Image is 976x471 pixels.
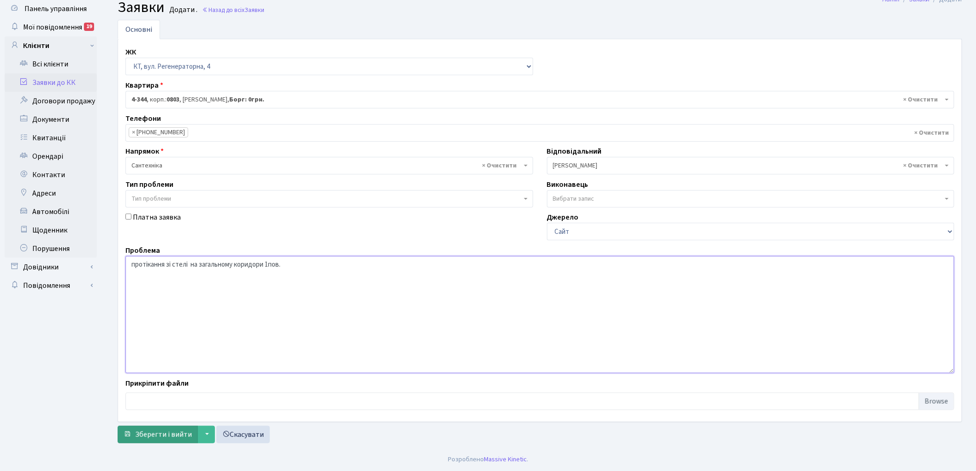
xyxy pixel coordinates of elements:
[5,73,97,92] a: Заявки до КК
[125,146,164,157] label: Напрямок
[5,147,97,166] a: Орендарі
[216,426,270,443] a: Скасувати
[5,221,97,239] a: Щоденник
[5,110,97,129] a: Документи
[5,276,97,295] a: Повідомлення
[202,6,264,14] a: Назад до всіхЗаявки
[484,454,527,464] a: Massive Kinetic
[125,378,189,389] label: Прикріпити файли
[553,161,943,170] span: Тихонов М.М.
[125,80,163,91] label: Квартира
[244,6,264,14] span: Заявки
[5,92,97,110] a: Договори продажу
[131,161,522,170] span: Сантехніка
[5,258,97,276] a: Довідники
[125,245,160,256] label: Проблема
[553,194,595,203] span: Вибрати запис
[5,18,97,36] a: Мої повідомлення19
[448,454,528,465] div: Розроблено .
[125,113,161,124] label: Телефони
[547,157,955,174] span: Тихонов М.М.
[229,95,264,104] b: Борг: 0грн.
[5,184,97,203] a: Адреси
[547,212,579,223] label: Джерело
[135,429,192,440] span: Зберегти і вийти
[125,157,533,174] span: Сантехніка
[125,179,173,190] label: Тип проблеми
[547,146,602,157] label: Відповідальний
[132,128,135,137] span: ×
[482,161,517,170] span: Видалити всі елементи
[547,179,589,190] label: Виконавець
[5,55,97,73] a: Всі клієнти
[118,426,198,443] button: Зберегти і вийти
[904,95,938,104] span: Видалити всі елементи
[84,23,94,31] div: 19
[125,91,954,108] span: <b>4-344</b>, корп.: <b>0803</b>, Семеніхіна Тетяна Вікторівна, <b>Борг: 0грн.</b>
[5,36,97,55] a: Клієнти
[133,212,181,223] label: Платна заявка
[915,128,949,137] span: Видалити всі елементи
[167,6,197,14] small: Додати .
[131,95,943,104] span: <b>4-344</b>, корп.: <b>0803</b>, Семеніхіна Тетяна Вікторівна, <b>Борг: 0грн.</b>
[118,20,160,39] a: Основні
[5,239,97,258] a: Порушення
[24,4,87,14] span: Панель управління
[167,95,179,104] b: 0803
[904,161,938,170] span: Видалити всі елементи
[131,95,147,104] b: 4-344
[5,129,97,147] a: Квитанції
[129,127,188,137] li: (050) 394-90-50
[23,22,82,32] span: Мої повідомлення
[5,203,97,221] a: Автомобілі
[5,166,97,184] a: Контакти
[125,47,136,58] label: ЖК
[131,194,171,203] span: Тип проблеми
